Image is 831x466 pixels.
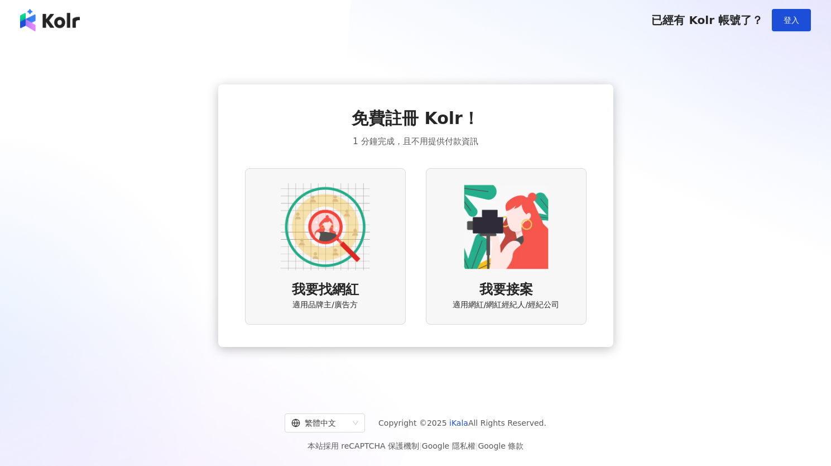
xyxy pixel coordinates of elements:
span: 我要找網紅 [292,280,359,299]
a: iKala [449,419,468,427]
span: | [419,441,422,450]
span: 本站採用 reCAPTCHA 保護機制 [308,439,523,453]
a: Google 條款 [478,441,523,450]
img: KOL identity option [462,182,551,272]
span: | [475,441,478,450]
span: 適用網紅/網紅經紀人/經紀公司 [453,299,559,311]
span: 我要接案 [479,280,533,299]
a: Google 隱私權 [422,441,475,450]
button: 登入 [772,9,811,31]
span: 適用品牌主/廣告方 [292,299,358,311]
span: Copyright © 2025 All Rights Reserved. [378,416,546,430]
img: logo [20,9,80,31]
span: 1 分鐘完成，且不用提供付款資訊 [353,135,478,148]
span: 已經有 Kolr 帳號了？ [651,13,763,27]
span: 免費註冊 Kolr！ [352,107,479,130]
span: 登入 [784,16,799,25]
img: AD identity option [281,182,370,272]
div: 繁體中文 [291,414,348,432]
